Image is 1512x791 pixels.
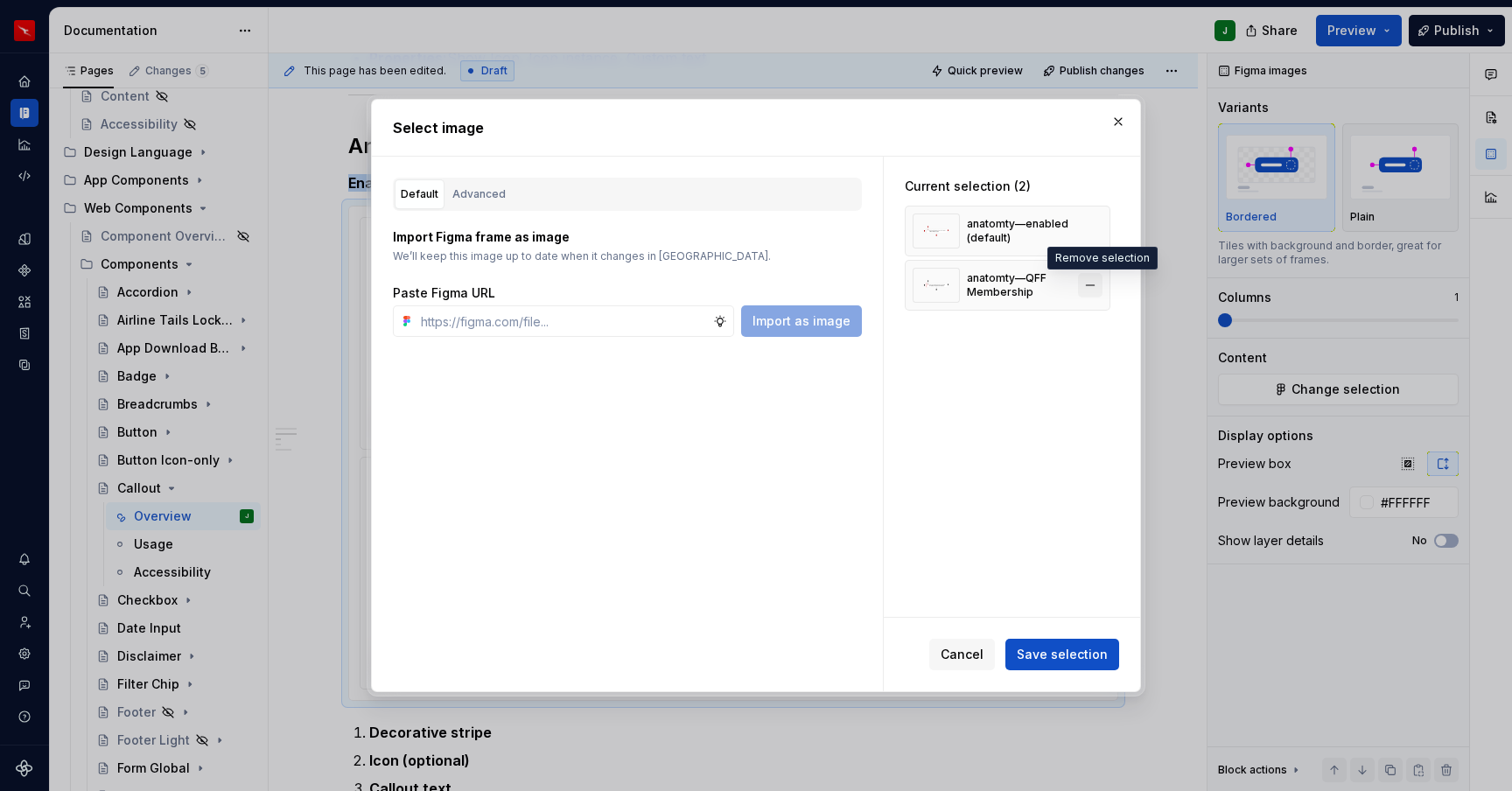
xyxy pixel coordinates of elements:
[905,178,1110,195] div: Current selection (2)
[967,271,1071,299] div: anatomty—QFF Membership
[393,228,862,246] p: Import Figma frame as image
[929,639,995,670] button: Cancel
[393,284,495,302] label: Paste Figma URL
[452,185,506,203] div: Advanced
[1005,639,1119,670] button: Save selection
[401,185,438,203] div: Default
[1047,247,1158,269] div: Remove selection
[414,305,713,337] input: https://figma.com/file...
[967,217,1071,245] div: anatomty—enabled (default)
[393,117,1119,138] h2: Select image
[1017,646,1108,663] span: Save selection
[393,249,862,263] p: We’ll keep this image up to date when it changes in [GEOGRAPHIC_DATA].
[941,646,983,663] span: Cancel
